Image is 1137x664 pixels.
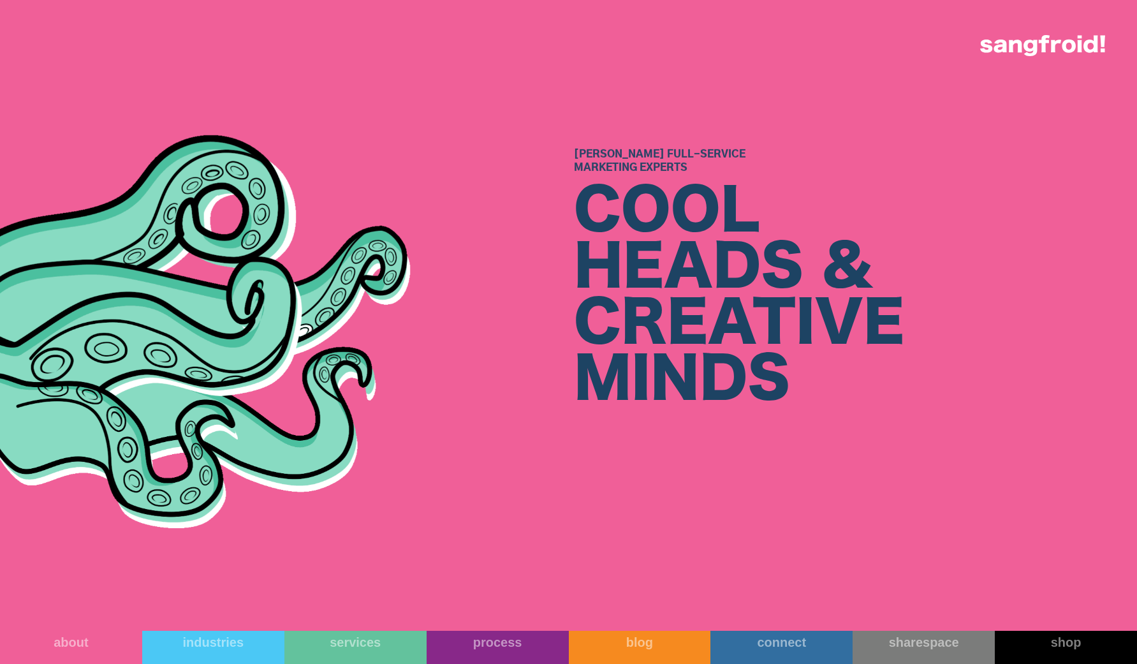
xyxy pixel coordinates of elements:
div: blog [569,635,711,650]
a: sharespace [853,631,995,664]
a: shop [995,631,1137,664]
a: services [284,631,427,664]
a: blog [569,631,711,664]
div: connect [710,635,853,650]
div: process [427,635,569,650]
div: industries [142,635,284,650]
a: industries [142,631,284,664]
img: logo [980,35,1105,56]
div: sharespace [853,635,995,650]
div: services [284,635,427,650]
a: process [427,631,569,664]
a: connect [710,631,853,664]
div: shop [995,635,1137,650]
